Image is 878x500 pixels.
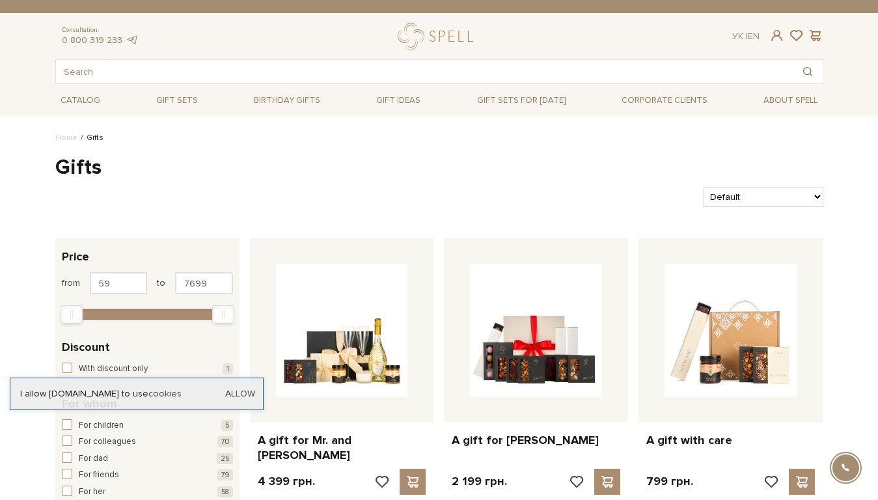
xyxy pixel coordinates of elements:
a: Catalog [55,90,105,111]
span: to [157,277,165,289]
a: A gift for Mr. and [PERSON_NAME] [258,433,426,464]
button: Search [793,60,823,83]
span: 79 [217,469,233,480]
h1: Gifts [55,154,823,182]
button: For friends 79 [62,469,233,482]
a: telegram [126,35,139,46]
button: For her 58 [62,486,233,499]
span: With discount only [79,363,148,376]
span: 5 [221,420,233,431]
a: Corporate clients [616,89,713,111]
a: A gift with care [646,433,815,448]
button: With discount only 1 [62,363,233,376]
p: 799 грн. [646,474,693,489]
span: For colleagues [79,436,136,449]
span: 70 [217,436,233,447]
span: For friends [79,469,119,482]
span: | [746,31,748,42]
a: A gift for [PERSON_NAME] [452,433,620,448]
span: Consultation: [62,26,139,35]
span: 1 [223,363,233,374]
span: 25 [217,453,233,464]
a: About Spell [758,90,823,111]
a: Gift sets for [DATE] [472,89,571,111]
a: 0 800 319 233 [62,35,122,46]
p: 4 399 грн. [258,474,315,489]
span: For children [79,419,124,432]
a: Ук [732,31,743,42]
span: 58 [217,486,233,497]
input: Price [175,272,233,294]
p: 2 199 грн. [452,474,507,489]
span: For dad [79,452,108,465]
a: Gift sets [151,90,203,111]
div: Min [61,305,83,324]
a: logo [398,23,479,49]
button: For children 5 [62,419,233,432]
button: For dad 25 [62,452,233,465]
span: Discount [62,339,110,356]
li: Gifts [77,132,103,144]
a: cookies [148,388,182,399]
div: I allow [DOMAIN_NAME] to use [10,388,263,400]
button: For colleagues 70 [62,436,233,449]
div: En [732,31,760,42]
span: from [62,277,80,289]
a: Home [55,133,77,143]
a: Gift ideas [371,90,426,111]
a: Birthday gifts [249,90,325,111]
div: Max [212,305,234,324]
span: Price [62,248,89,266]
a: Allow [225,388,255,400]
span: For her [79,486,105,499]
input: Search [56,60,793,83]
input: Price [90,272,148,294]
